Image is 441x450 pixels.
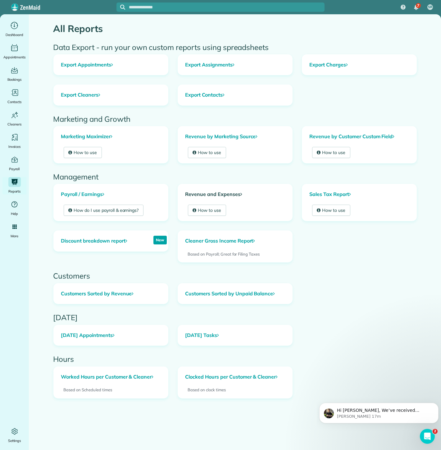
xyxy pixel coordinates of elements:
div: 7 unread notifications [410,1,423,14]
span: SR [428,5,432,10]
a: Export Contacts [178,85,292,105]
span: Contacts [7,99,21,105]
span: Help [11,211,18,217]
a: Appointments [2,43,26,60]
a: Customers Sorted by Revenue [54,284,168,304]
span: Cleaners [7,121,21,127]
a: Cleaner Gross Income Report [178,231,263,251]
a: Revenue by Customer Custom Field [302,126,416,147]
a: How to use [188,205,226,216]
button: Focus search [116,5,125,10]
h2: Marketing and Growth [53,115,417,123]
p: Based on clock times [188,387,282,393]
a: Invoices [2,132,26,150]
p: Based on Scheduled times [64,387,158,393]
span: More [11,233,18,239]
h2: Management [53,173,417,181]
a: Worked Hours per Customer & Cleaner [54,367,168,387]
span: 7 [417,3,419,8]
a: How to use [188,147,226,158]
span: Invoices [8,143,21,150]
a: Clocked Hours per Customer & Cleaner [178,367,292,387]
a: How to use [312,147,351,158]
span: Payroll [9,166,20,172]
a: Marketing Maximizer [54,126,168,147]
span: Settings [8,438,21,444]
p: New [153,236,167,244]
span: Bookings [7,76,22,83]
iframe: Intercom live chat [420,429,435,444]
iframe: Intercom notifications mensaje [317,390,441,433]
h1: All Reports [53,24,417,34]
a: [DATE] Appointments [54,325,168,346]
p: Message from Ivan, sent Hace 17m [20,24,114,30]
a: Bookings [2,65,26,83]
a: Export Assignments [178,55,292,75]
span: Reports [8,188,21,194]
a: Reports [2,177,26,194]
a: How to use [312,205,351,216]
a: How to use [64,147,102,158]
h2: Customers [53,272,417,280]
svg: Focus search [120,5,125,10]
a: Customers Sorted by Unpaid Balance [178,284,292,304]
a: Revenue by Marketing Source [178,126,292,147]
a: Payroll [2,155,26,172]
h2: Hours [53,355,417,363]
a: Sales Tax Report [302,184,416,205]
a: Cleaners [2,110,26,127]
span: Hi [PERSON_NAME], We’ve received similar feedback and are checking with our development team to s... [20,18,112,54]
a: Contacts [2,88,26,105]
span: Dashboard [6,32,23,38]
a: Help [2,199,26,217]
span: Appointments [3,54,26,60]
a: Export Appointments [54,55,168,75]
h2: Data Export - run your own custom reports using spreadsheets [53,43,417,51]
a: Settings [2,426,26,444]
a: [DATE] Tasks [178,325,292,346]
a: Revenue and Expenses [178,184,292,205]
a: Dashboard [2,20,26,38]
a: Discount breakdown report [54,231,135,251]
a: Export Charges [302,55,416,75]
p: Based on Payroll; Great for Filing Taxes [188,251,282,257]
a: How do I use payroll & earnings? [64,205,144,216]
a: Payroll / Earnings [54,184,168,205]
span: 2 [433,429,438,434]
a: Export Cleaners [54,85,168,105]
h2: [DATE] [53,313,417,321]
